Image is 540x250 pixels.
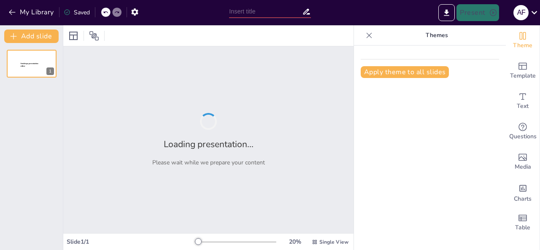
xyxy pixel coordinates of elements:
span: Template [510,71,536,81]
h2: Loading presentation... [164,138,254,150]
div: 1 [46,67,54,75]
div: 20 % [285,238,305,246]
span: Media [515,162,531,172]
div: Slide 1 / 1 [67,238,195,246]
div: Layout [67,29,80,43]
div: Add images, graphics, shapes or video [506,147,540,177]
div: Add text boxes [506,86,540,116]
div: 1 [7,50,57,78]
div: Add a table [506,207,540,238]
input: Insert title [229,5,302,18]
span: Position [89,31,99,41]
span: Theme [513,41,532,50]
span: Charts [514,194,532,204]
span: Questions [509,132,537,141]
span: Single View [319,239,348,245]
div: Get real-time input from your audience [506,116,540,147]
button: Add slide [4,30,59,43]
button: Apply theme to all slides [361,66,449,78]
p: Themes [376,25,497,46]
div: A F [513,5,529,20]
button: A F [513,4,529,21]
span: Text [517,102,529,111]
div: Add charts and graphs [506,177,540,207]
p: Please wait while we prepare your content [152,159,265,167]
button: Present [456,4,499,21]
div: Change the overall theme [506,25,540,56]
div: Saved [64,8,90,16]
div: Add ready made slides [506,56,540,86]
span: Sendsteps presentation editor [21,63,38,67]
button: Export to PowerPoint [438,4,455,21]
button: My Library [6,5,57,19]
span: Table [515,223,530,232]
